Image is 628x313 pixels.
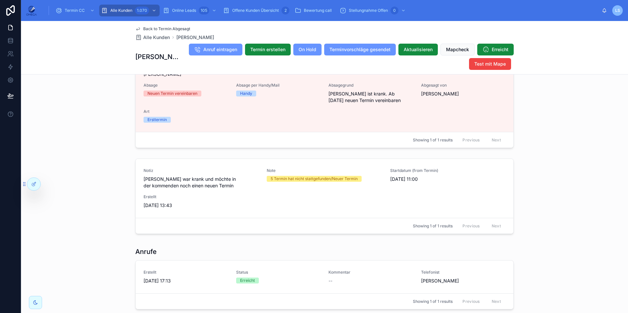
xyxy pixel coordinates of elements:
[440,44,475,55] button: Mapcheck
[338,5,409,16] a: Stellungnahme Offen0
[144,168,259,173] span: Notiz
[135,26,190,31] a: Back to Termin Abgesagt
[329,46,391,53] span: Terminvorschläge gesendet
[135,52,183,61] h1: [PERSON_NAME]
[281,7,289,14] div: 2
[398,44,438,55] button: Aktualisieren
[245,44,291,55] button: Termin erstellen
[293,44,322,55] button: On Hold
[232,8,279,13] span: Offene Kunden Übersicht
[189,44,242,55] button: Anruf eintragen
[203,46,237,53] span: Anruf eintragen
[135,34,170,41] a: Alle Kunden
[267,168,382,173] span: Note
[99,5,160,16] a: Alle Kunden1.070
[391,7,398,14] div: 0
[328,270,413,275] span: Kommentar
[328,91,413,104] span: [PERSON_NAME] ist krank. Ab [DATE] neuen Termin vereinbaren
[54,5,98,16] a: Termin CC
[615,8,620,13] span: LS
[144,202,228,209] span: [DATE] 13:43
[144,270,228,275] span: Erstellt
[236,270,321,275] span: Status
[143,26,190,31] span: Back to Termin Abgesagt
[390,168,505,173] span: Startdatum (from Termin)
[349,8,388,13] span: Stellungnahme Offen
[172,8,196,13] span: Online Leads
[143,34,170,41] span: Alle Kunden
[221,5,291,16] a: Offene Kunden Übersicht2
[421,83,506,88] span: Abgesagt von
[147,91,197,96] div: Neuen Termin vereinbaren
[390,176,505,182] span: [DATE] 11:00
[42,3,602,18] div: scrollable content
[144,278,228,284] span: [DATE] 17:13
[144,109,228,114] span: Art
[161,5,220,16] a: Online Leads105
[135,247,157,256] h1: Anrufe
[421,270,506,275] span: Telefonist
[110,8,132,13] span: Alle Kunden
[413,223,453,229] span: Showing 1 of 1 results
[199,7,209,14] div: 105
[474,61,506,67] span: Test mit Mape
[324,44,396,55] button: Terminvorschläge gesendet
[404,46,433,53] span: Aktualisieren
[65,8,85,13] span: Termin CC
[421,91,459,97] span: [PERSON_NAME]
[492,46,508,53] span: Erreicht
[176,34,214,41] a: [PERSON_NAME]
[421,278,459,284] span: [PERSON_NAME]
[240,278,255,283] div: Erreicht
[293,5,336,16] a: Bewertung call
[446,46,469,53] span: Mapcheck
[299,46,316,53] span: On Hold
[144,176,259,189] span: [PERSON_NAME] war krank und möchte in der kommenden noch einen neuen Termin
[240,91,252,96] div: Handy
[271,176,358,182] div: 5 Termin hat nicht stattgefunden/Neuer Termin
[147,117,167,123] div: Ersttermin
[328,278,332,284] span: --
[413,137,453,143] span: Showing 1 of 1 results
[144,83,228,88] span: Absage
[328,83,413,88] span: Absagegrund
[469,58,511,70] button: Test mit Mape
[477,44,514,55] button: Erreicht
[26,5,37,16] img: App logo
[236,83,321,88] span: Absage per Handy/Mail
[413,299,453,304] span: Showing 1 of 1 results
[304,8,332,13] span: Bewertung call
[135,7,149,14] div: 1.070
[250,46,285,53] span: Termin erstellen
[144,194,228,199] span: Erstellt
